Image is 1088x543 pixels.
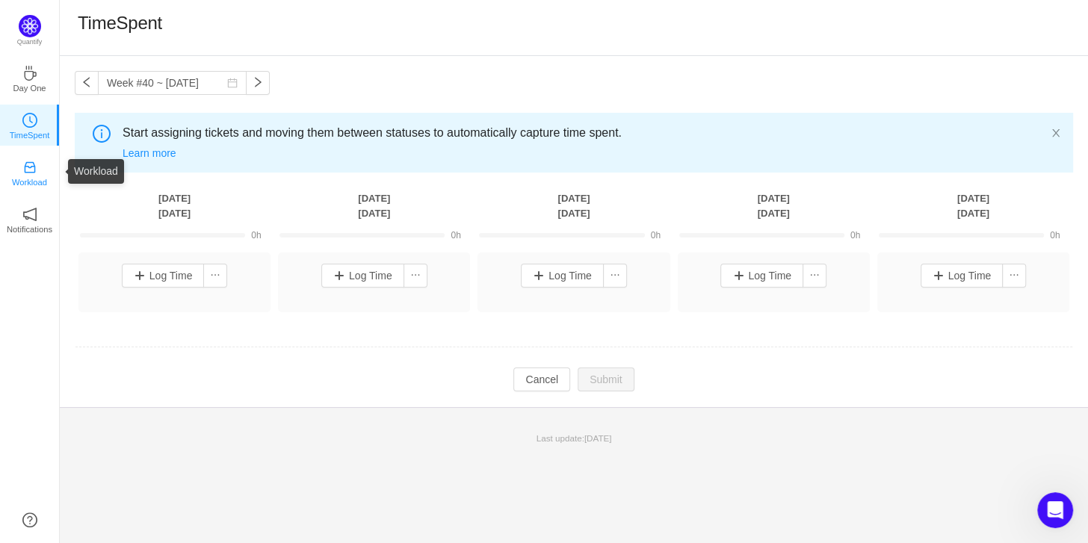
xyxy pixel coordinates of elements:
i: icon: info-circle [93,125,111,143]
span: 0h [1050,230,1060,241]
p: Quantify [17,37,43,48]
i: icon: coffee [22,66,37,81]
button: icon: ellipsis [603,264,627,288]
th: [DATE] [DATE] [874,190,1073,221]
button: icon: left [75,71,99,95]
i: icon: inbox [22,160,37,175]
button: Log Time [521,264,604,288]
i: icon: close [1051,128,1061,138]
a: icon: coffeeDay One [22,70,37,85]
button: Log Time [122,264,205,288]
p: TimeSpent [10,128,50,142]
a: icon: inboxWorkload [22,164,37,179]
p: Notifications [7,223,52,236]
th: [DATE] [DATE] [474,190,673,221]
i: icon: clock-circle [22,113,37,128]
th: [DATE] [DATE] [674,190,874,221]
button: icon: ellipsis [203,264,227,288]
a: icon: question-circle [22,512,37,527]
button: icon: ellipsis [1002,264,1026,288]
button: icon: right [246,71,270,95]
a: Learn more [123,147,176,159]
button: Cancel [513,367,570,391]
span: 0h [251,230,261,241]
button: icon: ellipsis [404,264,427,288]
span: 0h [451,230,460,241]
span: 0h [651,230,661,241]
i: icon: calendar [227,78,238,88]
p: Day One [13,81,46,95]
button: Log Time [321,264,404,288]
img: Quantify [19,15,41,37]
span: Start assigning tickets and moving them between statuses to automatically capture time spent. [123,124,1051,142]
span: [DATE] [584,433,612,443]
i: icon: notification [22,207,37,222]
input: Select a week [98,71,247,95]
button: Log Time [720,264,803,288]
iframe: Intercom live chat [1037,492,1073,528]
button: icon: close [1051,125,1061,141]
h1: TimeSpent [78,12,162,34]
p: Workload [12,176,47,189]
th: [DATE] [DATE] [75,190,274,221]
button: icon: ellipsis [803,264,826,288]
button: Submit [578,367,634,391]
button: Log Time [921,264,1004,288]
span: Last update: [537,433,612,443]
span: 0h [850,230,860,241]
a: icon: clock-circleTimeSpent [22,117,37,132]
a: icon: notificationNotifications [22,211,37,226]
th: [DATE] [DATE] [274,190,474,221]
